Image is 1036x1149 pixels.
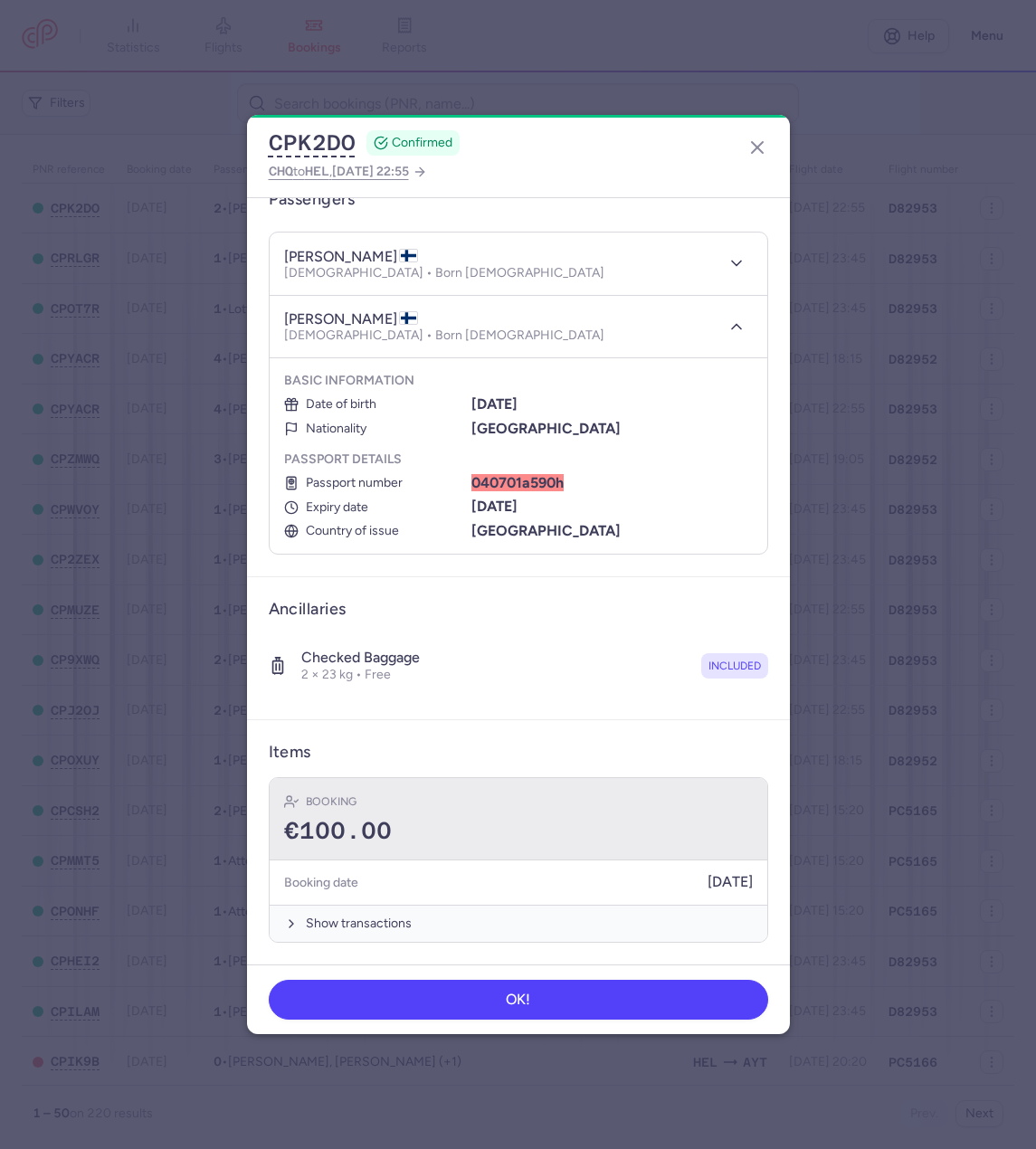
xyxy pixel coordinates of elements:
h5: Booking date [284,871,358,894]
span: included [708,657,761,675]
h5: Passport details [284,451,753,468]
h3: Ancillaries [269,599,768,620]
b: [GEOGRAPHIC_DATA] [471,420,621,437]
a: CHQtoHEL,[DATE] 22:55 [269,160,427,183]
h3: Items [269,742,311,763]
b: [DATE] [471,395,518,413]
span: [DATE] 22:55 [332,164,409,179]
b: [DATE] [471,498,518,515]
button: Show transactions [270,905,767,942]
p: [DEMOGRAPHIC_DATA] • Born [DEMOGRAPHIC_DATA] [284,328,604,343]
h5: Basic information [284,373,753,389]
button: OK! [269,980,768,1020]
div: Nationality [284,422,469,436]
h4: [PERSON_NAME] [284,248,418,266]
div: Booking€100.00 [270,778,767,860]
div: Country of issue [284,524,469,538]
button: CPK2DO [269,129,356,157]
span: €100.00 [284,818,392,845]
b: 040701a590h [471,474,564,491]
span: to , [269,160,409,183]
h4: [PERSON_NAME] [284,310,418,328]
div: Expiry date [284,500,469,515]
span: CONFIRMED [392,134,452,152]
span: OK! [506,992,530,1008]
div: Passport number [284,476,469,490]
span: [DATE] [708,874,753,890]
p: 2 × 23 kg • Free [301,667,420,683]
b: [GEOGRAPHIC_DATA] [471,522,621,539]
span: CHQ [269,164,293,178]
p: [DEMOGRAPHIC_DATA] • Born [DEMOGRAPHIC_DATA] [284,266,604,280]
h4: Booking [306,793,356,811]
div: Date of birth [284,397,469,412]
h3: Passengers [269,189,356,210]
h4: Checked baggage [301,649,420,667]
span: HEL [305,164,329,178]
